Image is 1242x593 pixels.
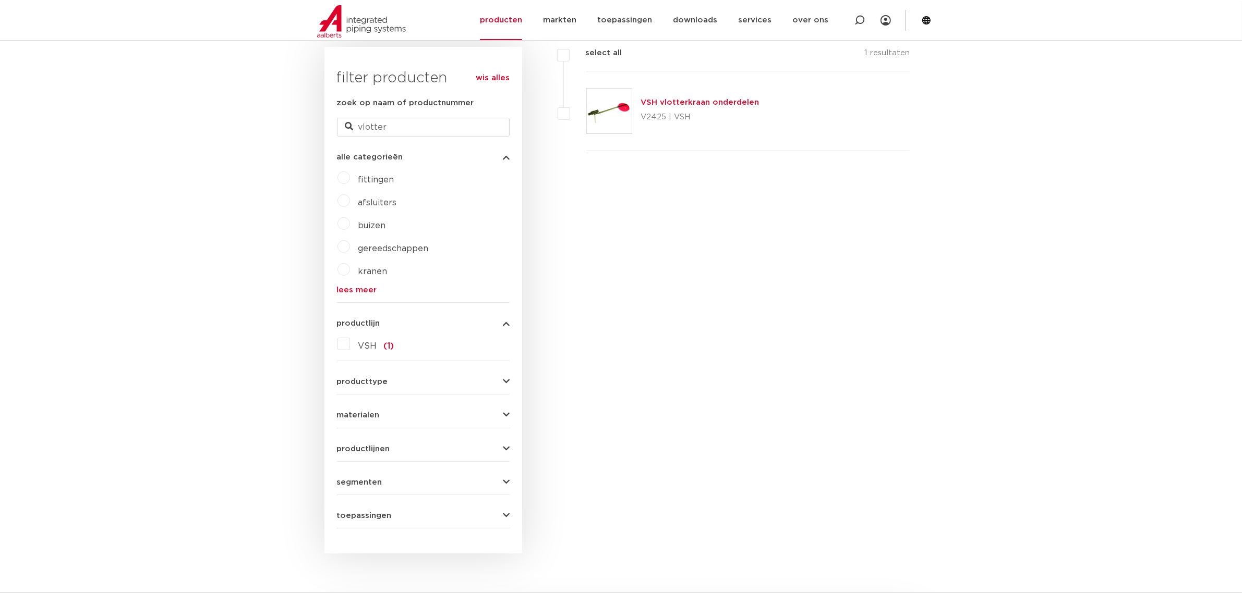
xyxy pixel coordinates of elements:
span: (1) [384,342,394,350]
label: zoek op naam of productnummer [337,97,474,109]
span: producttype [337,378,388,386]
a: buizen [358,221,386,230]
p: V2425 | VSH [641,109,759,126]
button: productlijn [337,319,510,327]
span: alle categorieën [337,153,403,161]
span: productlijn [337,319,380,327]
a: wis alles [476,72,510,84]
a: VSH vlotterkraan onderdelen [641,98,759,106]
span: toepassingen [337,512,392,520]
a: fittingen [358,176,394,184]
span: VSH [358,342,377,350]
span: materialen [337,411,380,419]
h3: filter producten [337,68,510,89]
button: toepassingen [337,512,510,520]
a: gereedschappen [358,244,429,253]
button: segmenten [337,478,510,486]
button: alle categorieën [337,153,510,161]
button: materialen [337,411,510,419]
a: afsluiters [358,199,397,207]
p: 1 resultaten [864,47,910,63]
label: select all [570,47,622,59]
img: Thumbnail for VSH vlotterkraan onderdelen [587,89,632,133]
span: segmenten [337,478,382,486]
a: lees meer [337,286,510,294]
button: producttype [337,378,510,386]
a: kranen [358,267,388,276]
span: productlijnen [337,445,390,453]
button: productlijnen [337,445,510,453]
input: zoeken [337,118,510,137]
